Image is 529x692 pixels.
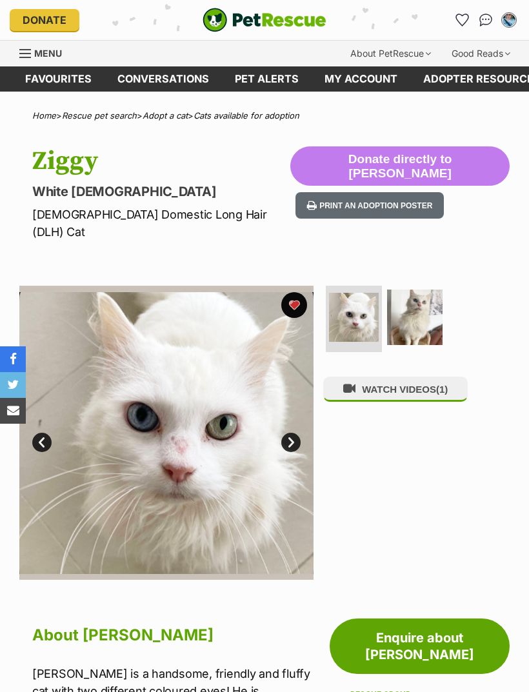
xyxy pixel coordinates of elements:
img: logo-cat-932fe2b9b8326f06289b0f2fb663e598f794de774fb13d1741a6617ecf9a85b4.svg [203,8,326,32]
button: My account [499,10,519,30]
h2: About [PERSON_NAME] [32,621,314,649]
span: Menu [34,48,62,59]
a: Home [32,110,56,121]
a: PetRescue [203,8,326,32]
a: Pet alerts [222,66,312,92]
img: Nicole Powell profile pic [503,14,515,26]
img: Photo of Ziggy [19,286,314,580]
a: Adopt a cat [143,110,188,121]
ul: Account quick links [452,10,519,30]
a: Favourites [12,66,105,92]
a: Enquire about [PERSON_NAME] [330,618,510,674]
a: Cats available for adoption [194,110,299,121]
a: Menu [19,41,71,64]
h1: Ziggy [32,146,290,176]
img: Photo of Ziggy [387,290,443,346]
span: (1) [436,384,448,395]
a: Next [281,433,301,452]
div: Good Reads [443,41,519,66]
p: White [DEMOGRAPHIC_DATA] [32,183,290,201]
button: Donate directly to [PERSON_NAME] [290,146,510,186]
a: Rescue pet search [62,110,137,121]
button: WATCH VIDEOS(1) [323,377,468,402]
a: My account [312,66,410,92]
a: Favourites [452,10,473,30]
a: Conversations [475,10,496,30]
button: Print an adoption poster [295,192,444,219]
div: About PetRescue [341,41,440,66]
img: chat-41dd97257d64d25036548639549fe6c8038ab92f7586957e7f3b1b290dea8141.svg [479,14,493,26]
a: Donate [10,9,79,31]
img: Photo of Ziggy [329,293,379,342]
a: Prev [32,433,52,452]
p: [DEMOGRAPHIC_DATA] Domestic Long Hair (DLH) Cat [32,206,290,241]
a: conversations [105,66,222,92]
button: favourite [281,292,307,318]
